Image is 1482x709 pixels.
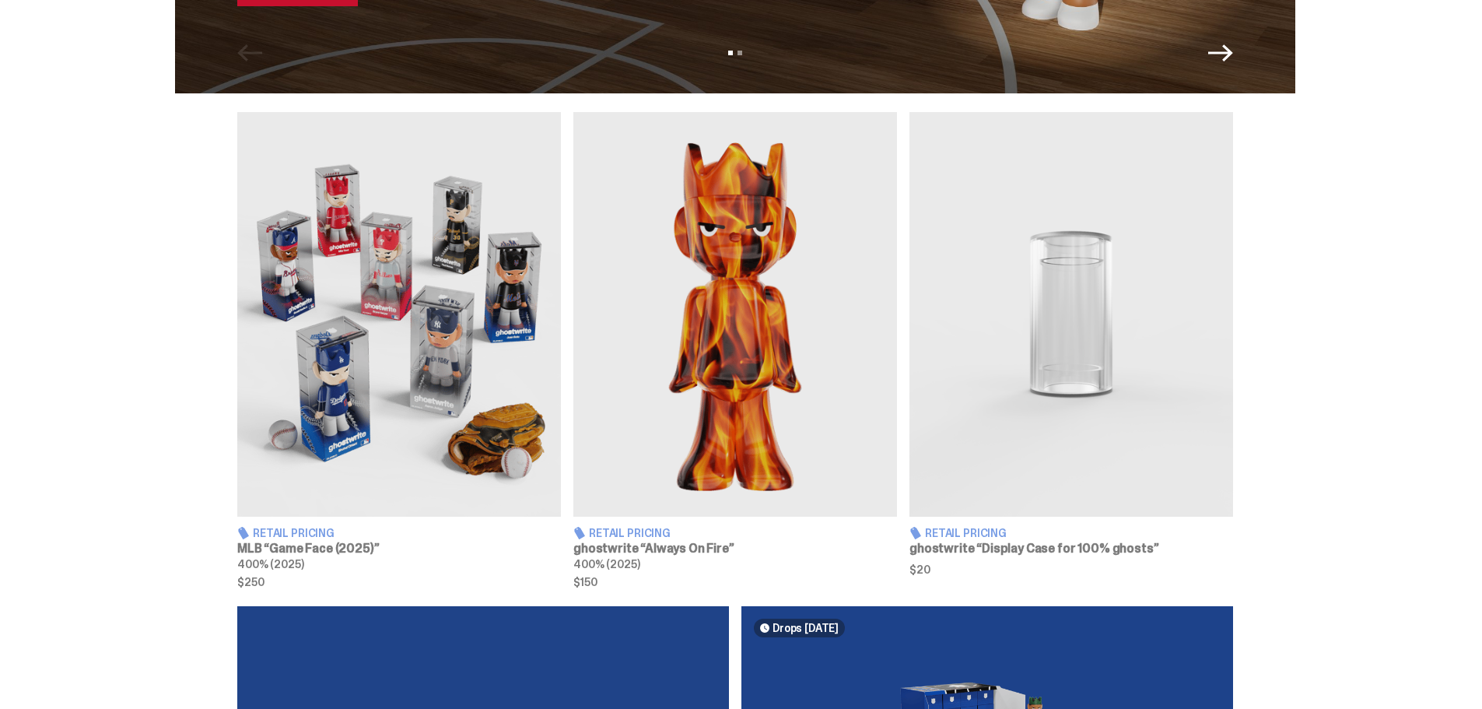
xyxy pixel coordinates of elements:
[737,51,742,55] button: View slide 2
[573,542,897,555] h3: ghostwrite “Always On Fire”
[237,542,561,555] h3: MLB “Game Face (2025)”
[253,528,335,539] span: Retail Pricing
[909,112,1233,588] a: Display Case for 100% ghosts Retail Pricing
[237,577,561,588] span: $250
[728,51,733,55] button: View slide 1
[909,564,1233,575] span: $20
[1208,40,1233,65] button: Next
[773,622,839,634] span: Drops [DATE]
[909,542,1233,555] h3: ghostwrite “Display Case for 100% ghosts”
[573,112,897,517] img: Always On Fire
[237,112,561,517] img: Game Face (2025)
[237,112,561,588] a: Game Face (2025) Retail Pricing
[573,112,897,588] a: Always On Fire Retail Pricing
[237,557,303,571] span: 400% (2025)
[573,557,639,571] span: 400% (2025)
[589,528,671,539] span: Retail Pricing
[909,112,1233,517] img: Display Case for 100% ghosts
[573,577,897,588] span: $150
[925,528,1007,539] span: Retail Pricing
